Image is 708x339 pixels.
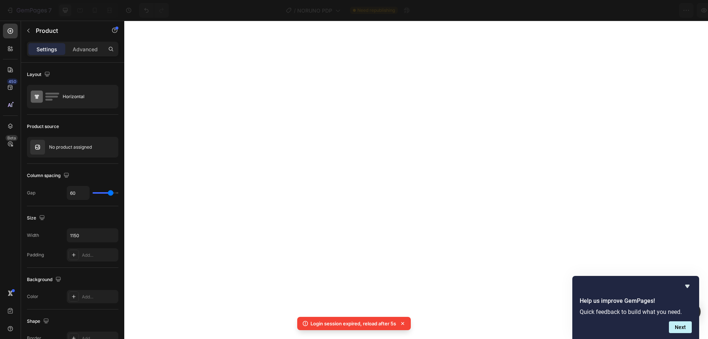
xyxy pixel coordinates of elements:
input: Auto [67,229,118,242]
button: 7 [3,3,55,18]
iframe: Design area [124,21,708,339]
span: / [294,7,296,14]
img: no image transparent [30,140,45,155]
span: 0 product assigned [563,7,612,14]
div: Width [27,232,39,239]
div: Product source [27,123,59,130]
p: Quick feedback to build what you need. [580,308,692,315]
div: Size [27,213,46,223]
p: Advanced [73,45,98,53]
p: No product assigned [49,145,92,150]
p: 7 [48,6,52,15]
div: Help us improve GemPages! [580,282,692,333]
div: Column spacing [27,171,71,181]
div: Beta [6,135,18,141]
span: NORUNO PDP [297,7,332,14]
h2: Help us improve GemPages! [580,297,692,305]
span: Save [638,7,650,14]
span: Need republishing [357,7,395,14]
button: Next question [669,321,692,333]
button: 0 product assigned [557,3,629,18]
p: Settings [37,45,57,53]
div: Add... [82,294,117,300]
button: Publish [659,3,690,18]
button: Save [632,3,656,18]
div: 450 [7,79,18,84]
div: Color [27,293,38,300]
div: Padding [27,252,44,258]
div: Layout [27,70,52,80]
p: Product [36,26,98,35]
div: Gap [27,190,35,196]
p: Login session expired, reload after 5s [310,320,396,327]
div: Publish [665,7,684,14]
div: Undo/Redo [139,3,169,18]
input: Auto [67,186,89,200]
div: Shape [27,316,51,326]
div: Add... [82,252,117,259]
div: Background [27,275,63,285]
div: Horizontal [63,88,108,105]
button: Hide survey [683,282,692,291]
